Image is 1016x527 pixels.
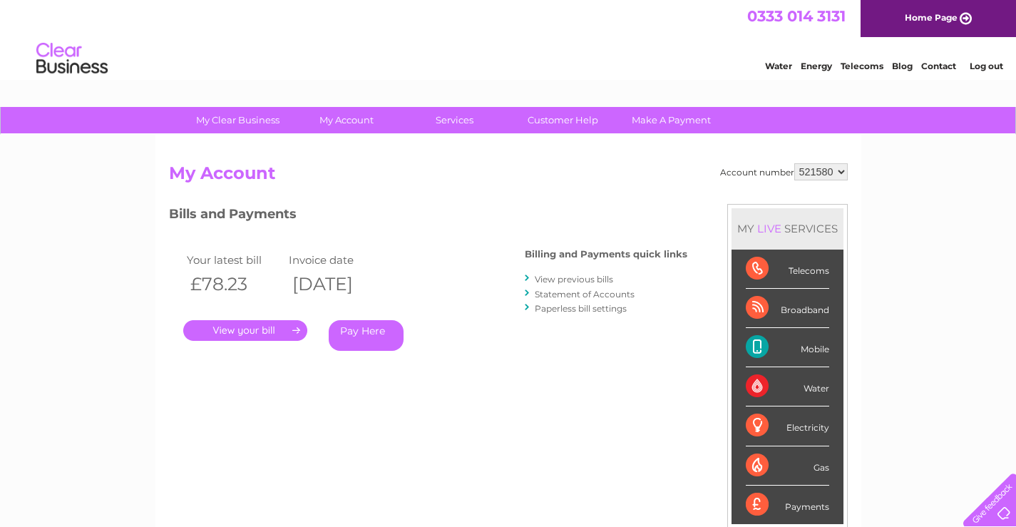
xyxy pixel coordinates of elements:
a: 0333 014 3131 [747,7,846,25]
h4: Billing and Payments quick links [525,249,687,260]
h3: Bills and Payments [169,204,687,229]
th: £78.23 [183,270,286,299]
a: My Account [287,107,405,133]
a: Paperless bill settings [535,303,627,314]
div: Broadband [746,289,829,328]
a: Make A Payment [612,107,730,133]
a: Contact [921,61,956,71]
div: Mobile [746,328,829,367]
img: logo.png [36,37,108,81]
div: Clear Business is a trading name of Verastar Limited (registered in [GEOGRAPHIC_DATA] No. 3667643... [172,8,846,69]
a: Water [765,61,792,71]
a: My Clear Business [179,107,297,133]
a: View previous bills [535,274,613,285]
a: Pay Here [329,320,404,351]
th: [DATE] [285,270,388,299]
div: Telecoms [746,250,829,289]
div: Account number [720,163,848,180]
div: Water [746,367,829,406]
a: Telecoms [841,61,883,71]
a: Customer Help [504,107,622,133]
h2: My Account [169,163,848,190]
a: Services [396,107,513,133]
div: LIVE [754,222,784,235]
div: MY SERVICES [732,208,843,249]
div: Electricity [746,406,829,446]
a: . [183,320,307,341]
a: Blog [892,61,913,71]
a: Log out [970,61,1003,71]
a: Energy [801,61,832,71]
div: Payments [746,486,829,524]
td: Invoice date [285,250,388,270]
div: Gas [746,446,829,486]
a: Statement of Accounts [535,289,635,300]
td: Your latest bill [183,250,286,270]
